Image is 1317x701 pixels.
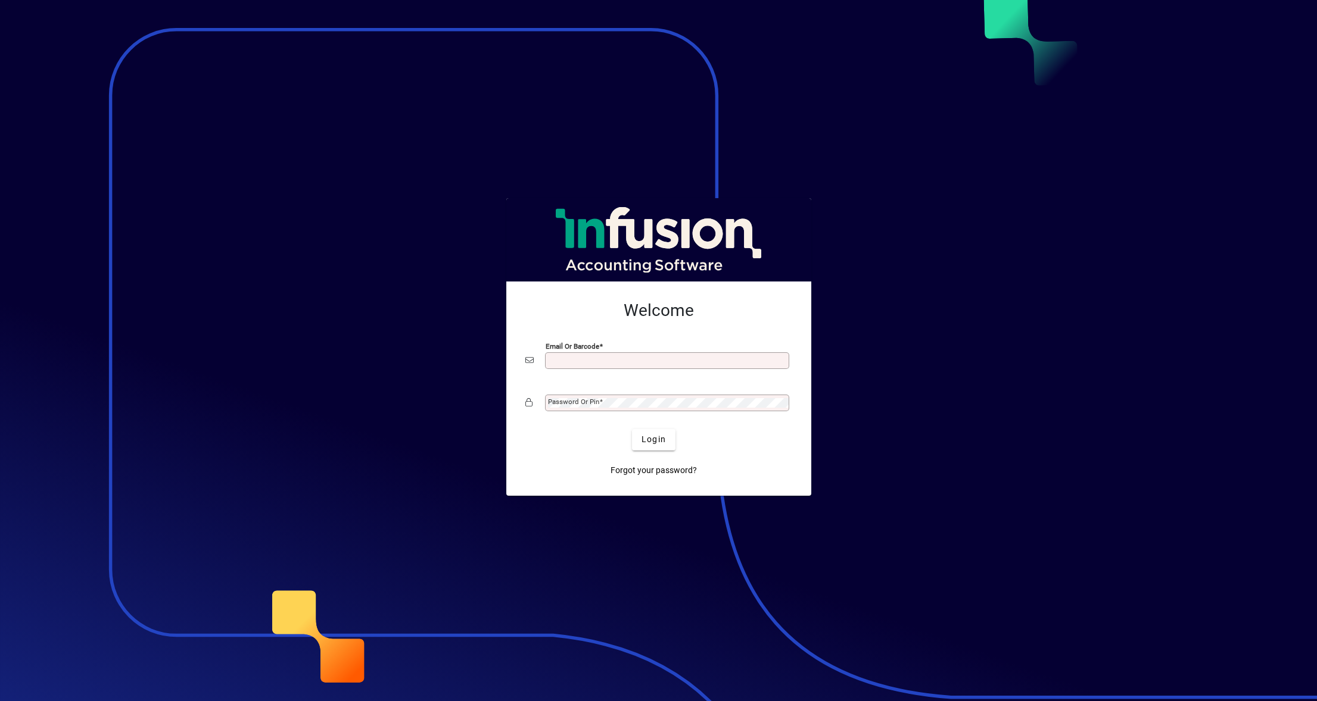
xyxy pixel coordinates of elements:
button: Login [632,429,675,450]
span: Login [642,433,666,446]
a: Forgot your password? [606,460,702,481]
mat-label: Email or Barcode [546,342,599,350]
h2: Welcome [525,301,792,321]
span: Forgot your password? [611,464,697,477]
mat-label: Password or Pin [548,398,599,406]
